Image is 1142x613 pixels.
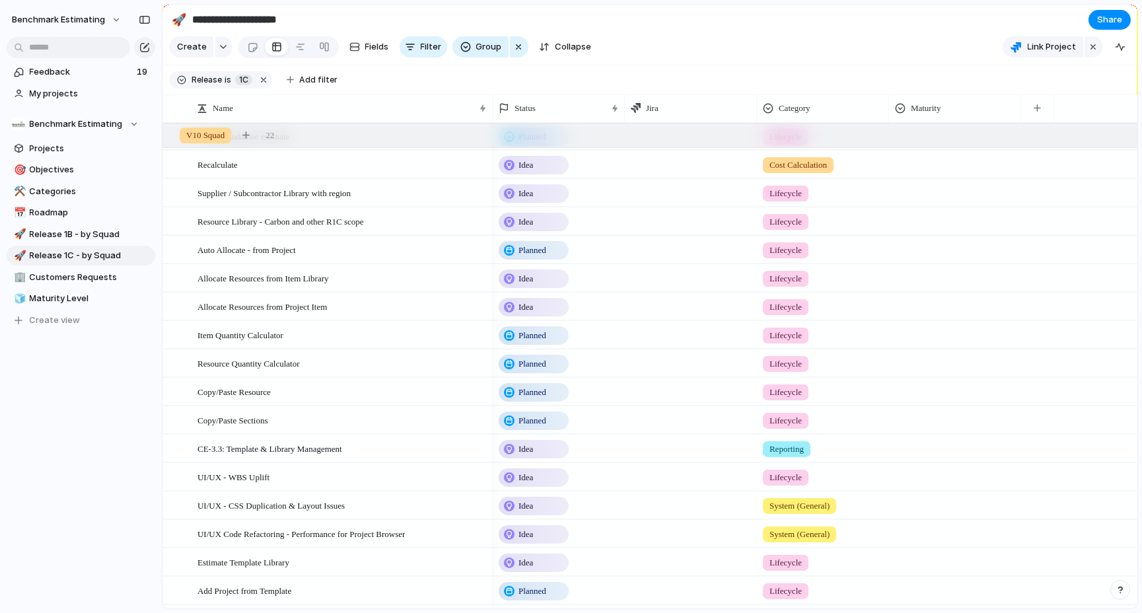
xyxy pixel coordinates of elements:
[421,40,442,54] span: Filter
[12,249,25,262] button: 🚀
[197,270,329,285] span: Allocate Resources from Item Library
[197,441,342,456] span: CE-3.3: Template & Library Management
[197,185,351,200] span: Supplier / Subcontractor Library with region
[7,289,155,308] a: 🧊Maturity Level
[518,357,546,371] span: Planned
[197,157,238,172] span: Recalculate
[192,74,222,86] span: Release
[769,272,802,285] span: Lifecycle
[518,301,533,314] span: Idea
[7,84,155,104] a: My projects
[518,414,546,427] span: Planned
[14,205,23,221] div: 📅
[30,185,151,198] span: Categories
[7,182,155,201] a: ⚒️Categories
[197,213,364,229] span: Resource Library - Carbon and other R1C scope
[769,556,802,569] span: Lifecycle
[769,215,802,229] span: Lifecycle
[197,469,269,484] span: UI/UX - WBS Uplift
[515,102,536,115] span: Status
[1088,10,1131,30] button: Share
[769,244,802,257] span: Lifecycle
[168,9,190,30] button: 🚀
[30,314,81,327] span: Create view
[12,292,25,305] button: 🧊
[14,270,23,285] div: 🏢
[225,74,231,86] span: is
[518,528,533,541] span: Idea
[7,62,155,82] a: Feedback19
[14,227,23,242] div: 🚀
[7,310,155,330] button: Create view
[6,9,128,30] button: Benchmark Estimating
[197,327,283,342] span: Item Quantity Calculator
[172,11,186,28] div: 🚀
[266,129,274,142] span: 22
[518,499,533,513] span: Idea
[365,40,389,54] span: Fields
[518,556,533,569] span: Idea
[137,65,150,79] span: 19
[197,554,289,569] span: Estimate Template Library
[197,355,300,371] span: Resource Quantity Calculator
[555,40,591,54] span: Collapse
[769,159,827,172] span: Cost Calculation
[518,329,546,342] span: Planned
[1028,40,1077,54] span: Link Project
[197,412,268,427] span: Copy/Paste Sections
[769,528,830,541] span: System (General)
[232,73,255,87] button: 1C
[1097,13,1122,26] span: Share
[186,129,225,142] span: V10 Squad
[400,36,447,57] button: Filter
[518,386,546,399] span: Planned
[7,225,155,244] a: 🚀Release 1B - by Squad
[476,40,502,54] span: Group
[7,139,155,159] a: Projects
[197,583,291,598] span: Add Project from Template
[769,187,802,200] span: Lifecycle
[197,299,327,314] span: Allocate Resources from Project Item
[30,65,133,79] span: Feedback
[769,585,802,598] span: Lifecycle
[14,162,23,178] div: 🎯
[7,160,155,180] a: 🎯Objectives
[12,185,25,198] button: ⚒️
[14,184,23,199] div: ⚒️
[779,102,810,115] span: Category
[769,386,802,399] span: Lifecycle
[239,74,248,86] span: 1C
[12,163,25,176] button: 🎯
[769,414,802,427] span: Lifecycle
[197,242,296,257] span: Auto Allocate - from Project
[197,526,405,541] span: UI/UX Code Refactoring - Performance for Project Browser
[213,102,233,115] span: Name
[12,13,105,26] span: Benchmark Estimating
[7,246,155,266] a: 🚀Release 1C - by Squad
[197,497,345,513] span: UI/UX - CSS Duplication & Layout Issues
[7,114,155,134] button: Benchmark Estimating
[534,36,596,57] button: Collapse
[14,291,23,306] div: 🧊
[30,87,151,100] span: My projects
[30,271,151,284] span: Customers Requests
[30,163,151,176] span: Objectives
[452,36,509,57] button: Group
[30,228,151,241] span: Release 1B - by Squad
[12,271,25,284] button: 🏢
[518,471,533,484] span: Idea
[911,102,941,115] span: Maturity
[197,384,271,399] span: Copy/Paste Resource
[518,585,546,598] span: Planned
[177,40,207,54] span: Create
[12,206,25,219] button: 📅
[769,329,802,342] span: Lifecycle
[7,203,155,223] a: 📅Roadmap
[518,215,533,229] span: Idea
